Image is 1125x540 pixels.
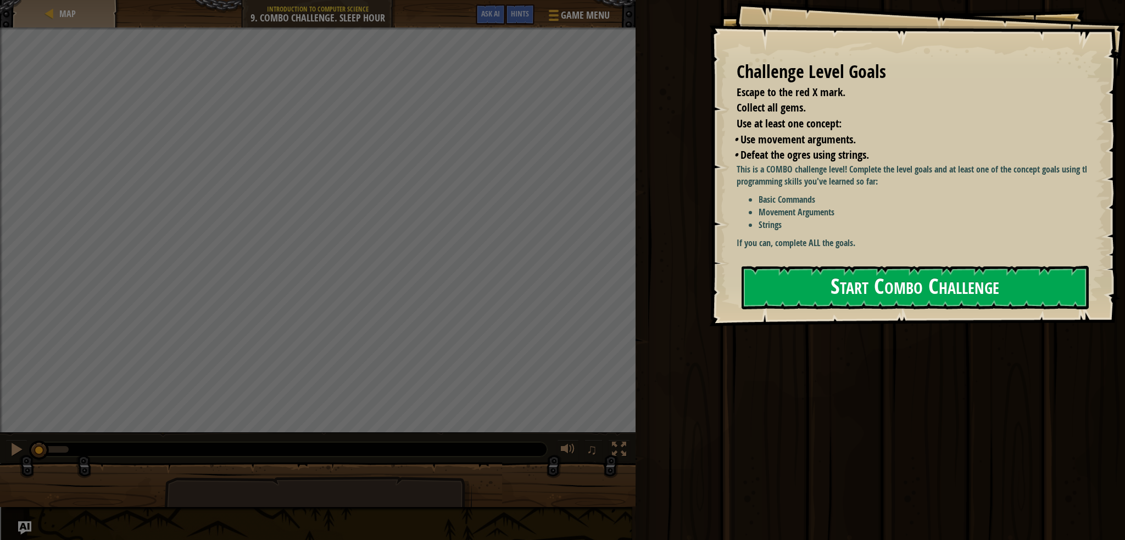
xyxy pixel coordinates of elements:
button: Ask AI [18,521,31,535]
li: Strings [759,219,1095,231]
span: ♫ [587,441,598,458]
p: If you can, complete ALL the goals. [737,237,1095,249]
button: Start Combo Challenge [742,266,1089,309]
div: Move To ... [4,46,1121,55]
div: Options [4,65,1121,75]
li: Movement Arguments [759,206,1095,219]
li: Use movement arguments. [734,132,1084,148]
i: • [734,147,738,162]
button: Game Menu [540,4,616,30]
div: Sign out [4,75,1121,85]
span: Collect all gems. [737,100,806,115]
span: Hints [511,8,529,19]
p: This is a COMBO challenge level! Complete the level goals and at least one of the concept goals u... [737,163,1095,188]
li: Escape to the red X mark. [723,85,1084,101]
span: Escape to the red X mark. [737,85,845,99]
a: Map [56,8,76,20]
span: Map [59,8,76,20]
span: Use movement arguments. [740,132,856,147]
li: Basic Commands [759,193,1095,206]
li: Defeat the ogres using strings. [734,147,1084,163]
div: Sort New > Old [4,36,1121,46]
span: Defeat the ogres using strings. [740,147,869,162]
span: Game Menu [561,8,610,23]
button: ♫ [584,439,603,462]
i: • [734,132,738,147]
span: Ask AI [481,8,500,19]
div: Home [4,4,230,14]
div: Challenge Level Goals [737,59,1087,85]
span: Use at least one concept: [737,116,842,131]
input: Search outlines [4,14,102,26]
button: Adjust volume [557,439,579,462]
button: Ctrl + P: Pause [5,439,27,462]
li: Collect all gems. [723,100,1084,116]
li: Use at least one concept: [723,116,1084,132]
button: Toggle fullscreen [608,439,630,462]
button: Ask AI [476,4,505,25]
div: Sort A > Z [4,26,1121,36]
div: Delete [4,55,1121,65]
